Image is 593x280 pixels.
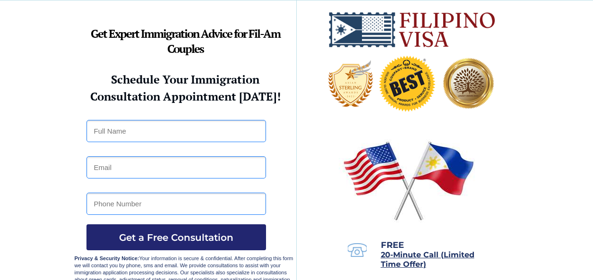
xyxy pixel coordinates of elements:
input: Email [86,156,266,178]
strong: Consultation Appointment [DATE]! [90,89,281,104]
strong: Privacy & Security Notice: [75,255,139,261]
input: Full Name [86,120,266,142]
span: 20-Minute Call (Limited Time Offer) [381,250,474,269]
strong: Schedule Your Immigration [111,72,259,87]
input: Phone Number [86,193,266,215]
button: Get a Free Consultation [86,224,266,250]
a: 20-Minute Call (Limited Time Offer) [381,251,474,268]
span: FREE [381,240,404,250]
strong: Get Expert Immigration Advice for Fil-Am Couples [91,26,280,56]
span: Get a Free Consultation [86,232,266,243]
